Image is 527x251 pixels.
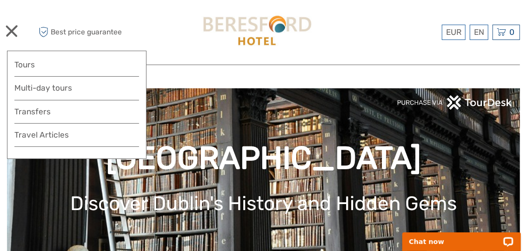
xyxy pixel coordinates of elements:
[396,222,527,251] iframe: LiveChat chat widget
[14,81,139,95] a: Multi-day tours
[397,95,513,110] img: PurchaseViaTourDeskwhite.png
[14,105,139,119] a: Transfers
[14,58,139,72] a: Tours
[508,27,516,37] span: 0
[446,27,461,37] span: EUR
[36,25,135,40] span: Best price guarantee
[21,192,506,215] h1: Discover Dublin's History and Hidden Gems
[14,128,139,147] a: Travel Articles
[21,139,506,177] h1: [GEOGRAPHIC_DATA]
[198,9,315,55] img: 3107-9387c840-c0dd-4d8f-aa9a-f7ad74e173b7_logo_big.jpg
[470,25,488,40] div: EN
